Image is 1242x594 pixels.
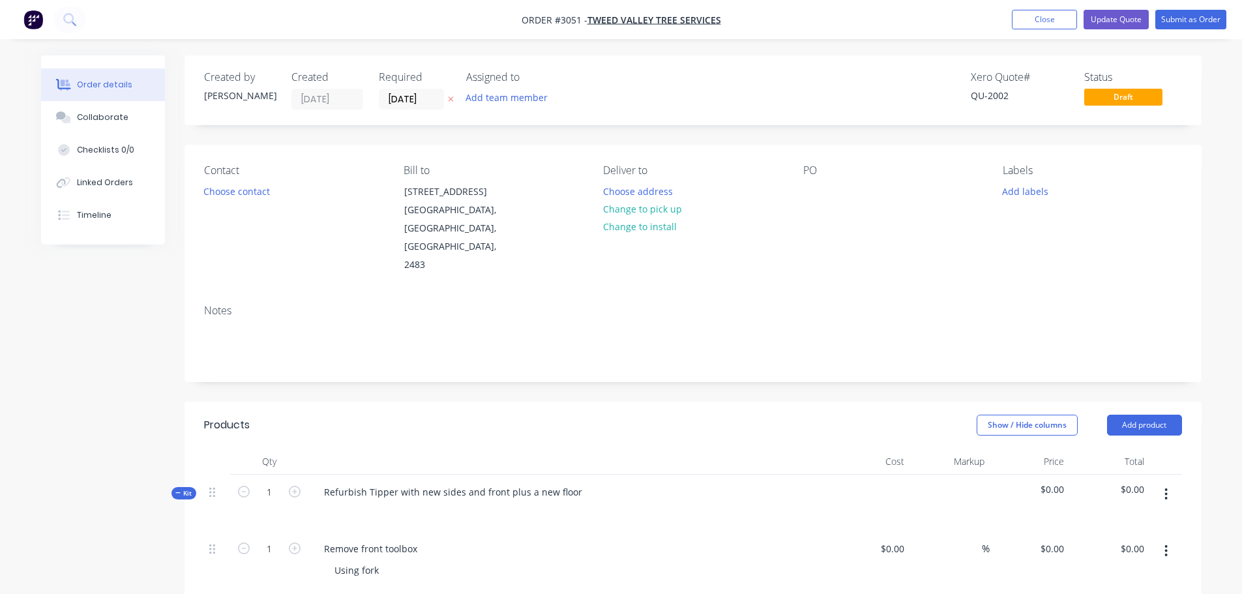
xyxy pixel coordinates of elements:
[404,164,582,177] div: Bill to
[982,541,990,556] span: %
[41,101,165,134] button: Collaborate
[1107,415,1182,436] button: Add product
[175,488,192,498] span: Kit
[393,182,524,275] div: [STREET_ADDRESS][GEOGRAPHIC_DATA], [GEOGRAPHIC_DATA], [GEOGRAPHIC_DATA], 2483
[1069,449,1149,475] div: Total
[404,183,512,201] div: [STREET_ADDRESS]
[1084,71,1182,83] div: Status
[204,417,250,433] div: Products
[230,449,308,475] div: Qty
[404,201,512,274] div: [GEOGRAPHIC_DATA], [GEOGRAPHIC_DATA], [GEOGRAPHIC_DATA], 2483
[977,415,1078,436] button: Show / Hide columns
[77,177,133,188] div: Linked Orders
[596,218,683,235] button: Change to install
[77,209,111,221] div: Timeline
[1003,164,1181,177] div: Labels
[596,182,679,200] button: Choose address
[466,89,555,106] button: Add team member
[971,71,1069,83] div: Xero Quote #
[41,68,165,101] button: Order details
[1155,10,1226,29] button: Submit as Order
[41,166,165,199] button: Linked Orders
[1012,10,1077,29] button: Close
[522,14,587,26] span: Order #3051 -
[196,182,276,200] button: Choose contact
[204,89,276,102] div: [PERSON_NAME]
[909,449,990,475] div: Markup
[1084,89,1162,105] span: Draft
[23,10,43,29] img: Factory
[379,71,451,83] div: Required
[314,483,593,501] div: Refurbish Tipper with new sides and front plus a new floor
[324,561,389,580] div: Using fork
[77,79,132,91] div: Order details
[1084,10,1149,29] button: Update Quote
[971,89,1069,102] div: QU-2002
[77,111,128,123] div: Collaborate
[1074,483,1144,496] span: $0.00
[204,164,383,177] div: Contact
[830,449,910,475] div: Cost
[41,134,165,166] button: Checklists 0/0
[314,539,428,558] div: Remove front toolbox
[458,89,554,106] button: Add team member
[603,164,782,177] div: Deliver to
[803,164,982,177] div: PO
[77,144,134,156] div: Checklists 0/0
[996,182,1056,200] button: Add labels
[995,483,1065,496] span: $0.00
[596,200,688,218] button: Change to pick up
[587,14,721,26] a: Tweed Valley Tree Services
[466,71,597,83] div: Assigned to
[204,304,1182,317] div: Notes
[171,487,196,499] button: Kit
[291,71,363,83] div: Created
[41,199,165,231] button: Timeline
[204,71,276,83] div: Created by
[990,449,1070,475] div: Price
